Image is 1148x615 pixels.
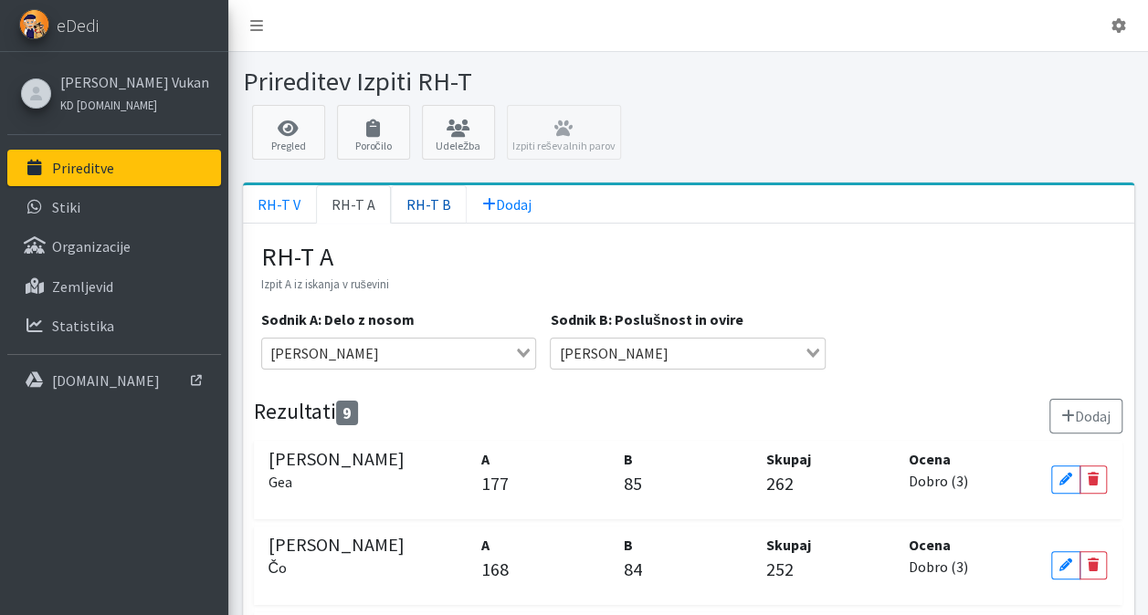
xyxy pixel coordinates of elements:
span: 9 [336,401,358,425]
div: Search for option [550,338,826,369]
label: Sodnik A: Delo z nosom [261,308,415,330]
p: 262 [766,470,895,497]
strong: Ocena [909,450,951,468]
span: [PERSON_NAME] [554,342,672,364]
small: Gea [269,473,292,491]
a: Dodaj [467,185,547,224]
label: Sodnik B: Poslušnost in ovire [550,308,743,330]
a: RH-T B [391,185,467,224]
input: Search for option [674,342,802,364]
strong: Skupaj [766,536,811,554]
p: Zemljevid [52,277,113,296]
strong: B [624,450,633,468]
span: eDedi [57,12,99,39]
p: 177 [481,470,610,497]
p: Dobro (3) [909,470,1037,492]
p: Dobro (3) [909,556,1037,578]
a: RH-T A [316,185,391,224]
a: Statistika [7,307,221,344]
input: Search for option [385,342,513,364]
span: Dodaj [482,195,532,214]
a: [DOMAIN_NAME] [7,362,221,399]
small: Izpit A iz iskanja v ruševini [261,276,389,291]
a: Prireditve [7,150,221,186]
h5: [PERSON_NAME] [269,534,469,578]
small: KD [DOMAIN_NAME] [60,98,157,112]
p: 84 [624,556,753,583]
a: KD [DOMAIN_NAME] [60,93,209,115]
h1: Prireditev Izpiti RH-T [243,66,682,98]
p: 168 [481,556,610,583]
strong: Skupaj [766,450,811,468]
a: Zemljevid [7,268,221,305]
p: 85 [624,470,753,497]
strong: Ocena [909,536,951,554]
h5: [PERSON_NAME] [269,448,469,492]
span: [PERSON_NAME] [266,342,384,364]
h3: RH-T A [261,242,1116,273]
strong: A [481,450,490,468]
h4: Rezultati [254,399,358,426]
p: 252 [766,556,895,583]
button: Dodaj [1049,399,1122,433]
div: Search for option [261,338,537,369]
p: [DOMAIN_NAME] [52,371,160,390]
strong: B [624,536,633,554]
p: Statistika [52,317,114,335]
strong: A [481,536,490,554]
p: Organizacije [52,237,131,255]
a: [PERSON_NAME] Vukan [60,71,209,93]
p: Stiki [52,198,80,216]
a: Organizacije [7,228,221,265]
a: Stiki [7,189,221,225]
small: Čo [269,558,288,577]
p: Prireditve [52,159,114,177]
a: RH-T V [243,185,316,224]
a: Udeležba [422,105,495,160]
a: Pregled [252,105,325,160]
a: Poročilo [337,105,410,160]
img: eDedi [19,9,49,39]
